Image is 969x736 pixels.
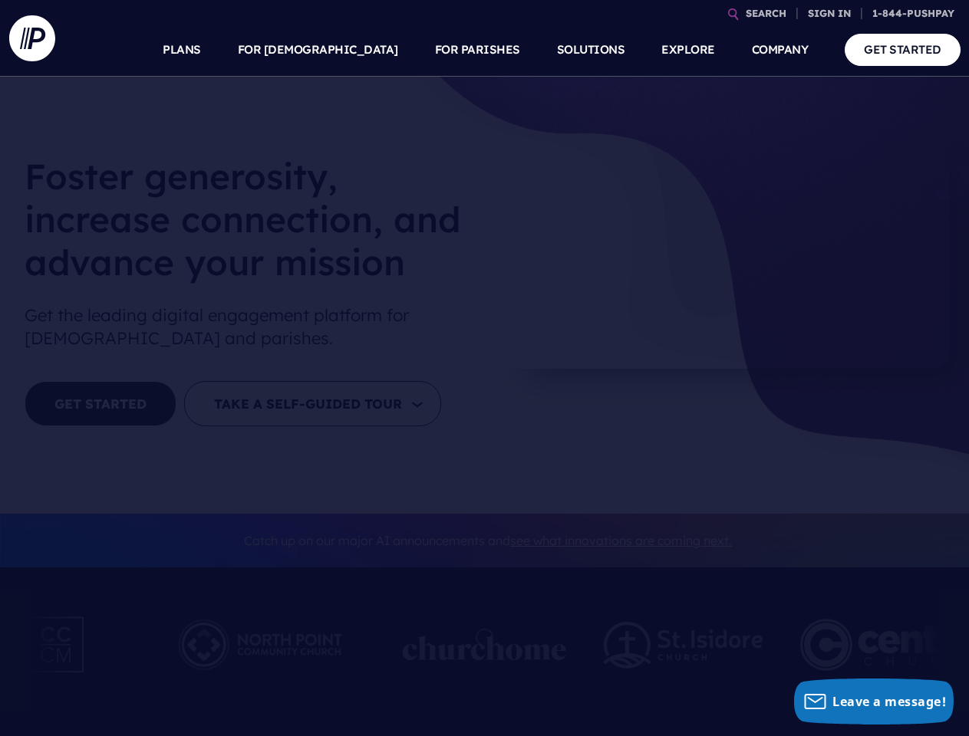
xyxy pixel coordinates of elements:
[661,23,715,77] a: EXPLORE
[845,34,961,65] a: GET STARTED
[238,23,398,77] a: FOR [DEMOGRAPHIC_DATA]
[794,678,954,724] button: Leave a message!
[752,23,809,77] a: COMPANY
[557,23,625,77] a: SOLUTIONS
[832,693,946,710] span: Leave a message!
[163,23,201,77] a: PLANS
[435,23,520,77] a: FOR PARISHES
